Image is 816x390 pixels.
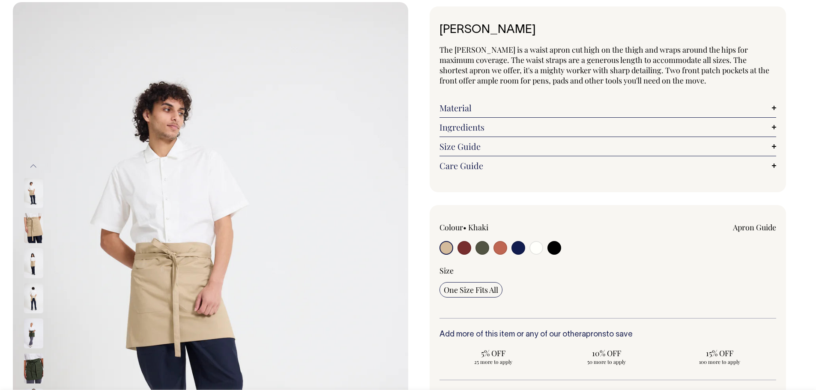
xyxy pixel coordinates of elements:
input: 10% OFF 50 more to apply [553,345,661,368]
a: Apron Guide [733,222,776,232]
a: Size Guide [439,141,777,152]
label: Khaki [468,222,488,232]
a: Care Guide [439,161,777,171]
input: One Size Fits All [439,282,502,298]
img: khaki [24,248,43,278]
div: Colour [439,222,574,232]
img: khaki [24,283,43,313]
button: Previous [27,156,40,176]
img: olive [24,319,43,348]
a: aprons [582,331,606,338]
input: 15% OFF 100 more to apply [666,345,774,368]
img: olive [24,354,43,384]
span: 25 more to apply [444,358,543,365]
span: 50 more to apply [557,358,656,365]
h1: [PERSON_NAME] [439,24,777,37]
span: The [PERSON_NAME] is a waist apron cut high on the thigh and wraps around the hips for maximum co... [439,45,769,86]
img: khaki [24,213,43,243]
img: khaki [24,178,43,208]
span: 5% OFF [444,348,543,358]
div: Size [439,265,777,276]
a: Material [439,103,777,113]
h6: Add more of this item or any of our other to save [439,330,777,339]
span: • [463,222,466,232]
a: Ingredients [439,122,777,132]
span: 10% OFF [557,348,656,358]
span: 100 more to apply [670,358,769,365]
input: 5% OFF 25 more to apply [439,345,547,368]
span: 15% OFF [670,348,769,358]
span: One Size Fits All [444,285,498,295]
